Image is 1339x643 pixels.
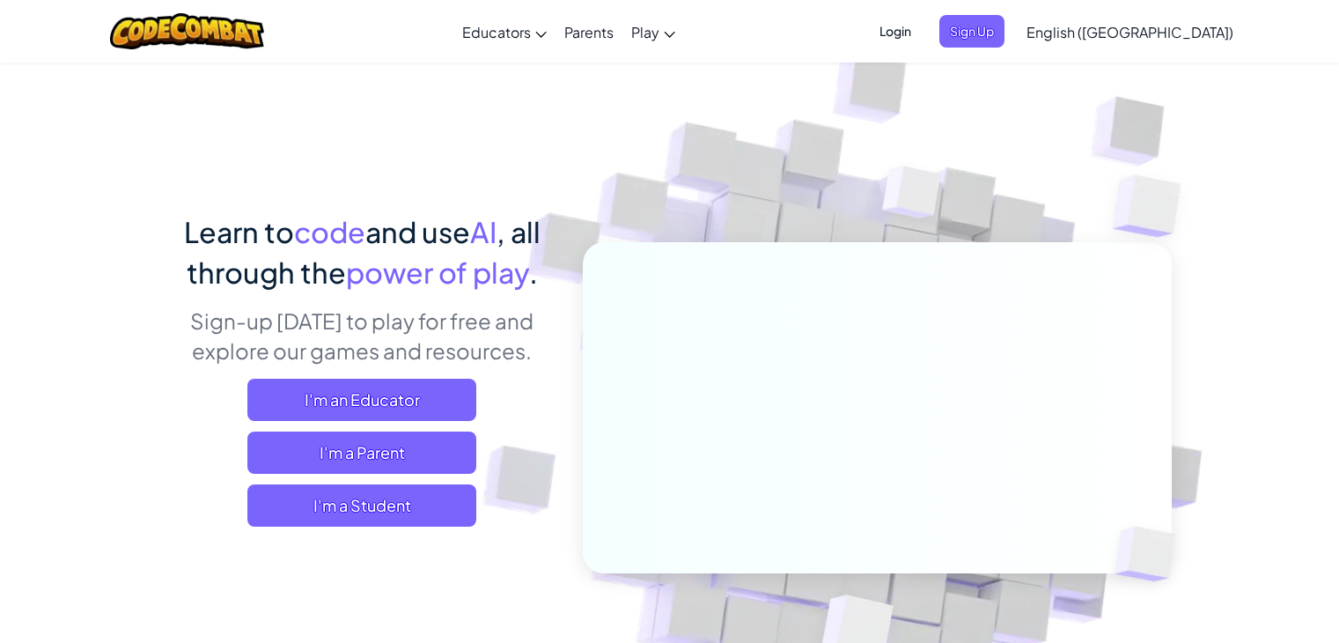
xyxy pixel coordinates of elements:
[365,214,470,249] span: and use
[294,214,365,249] span: code
[1026,23,1233,41] span: English ([GEOGRAPHIC_DATA])
[555,8,622,55] a: Parents
[453,8,555,55] a: Educators
[939,15,1004,48] button: Sign Up
[869,15,922,48] button: Login
[462,23,531,41] span: Educators
[529,255,538,290] span: .
[470,214,497,249] span: AI
[184,214,294,249] span: Learn to
[1018,8,1242,55] a: English ([GEOGRAPHIC_DATA])
[1078,132,1230,281] img: Overlap cubes
[622,8,684,55] a: Play
[247,484,476,527] button: I'm a Student
[168,306,556,366] p: Sign-up [DATE] to play for free and explore our games and resources.
[247,379,476,421] a: I'm an Educator
[247,432,476,474] a: I'm a Parent
[631,23,659,41] span: Play
[346,255,529,290] span: power of play
[110,13,264,49] img: CodeCombat logo
[1085,490,1217,618] img: Overlap cubes
[849,131,975,262] img: Overlap cubes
